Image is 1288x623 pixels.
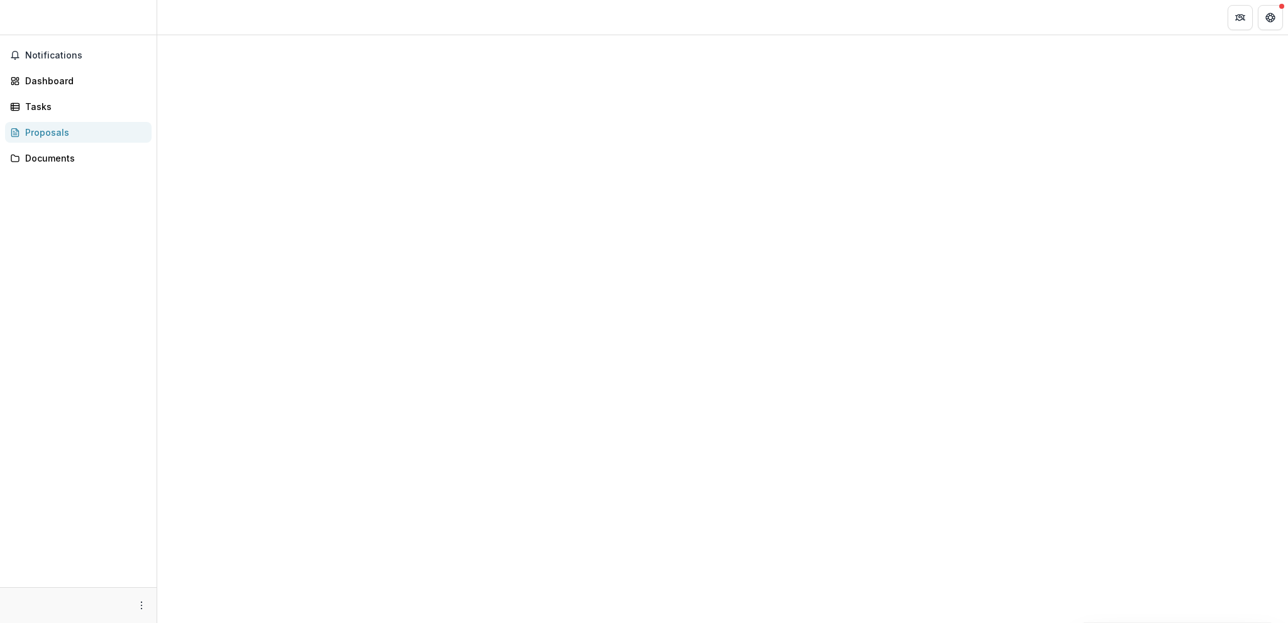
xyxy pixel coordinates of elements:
[25,74,142,87] div: Dashboard
[5,148,152,168] a: Documents
[5,122,152,143] a: Proposals
[5,70,152,91] a: Dashboard
[5,45,152,65] button: Notifications
[25,50,147,61] span: Notifications
[25,152,142,165] div: Documents
[1258,5,1283,30] button: Get Help
[25,126,142,139] div: Proposals
[1228,5,1253,30] button: Partners
[25,100,142,113] div: Tasks
[134,598,149,613] button: More
[5,96,152,117] a: Tasks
